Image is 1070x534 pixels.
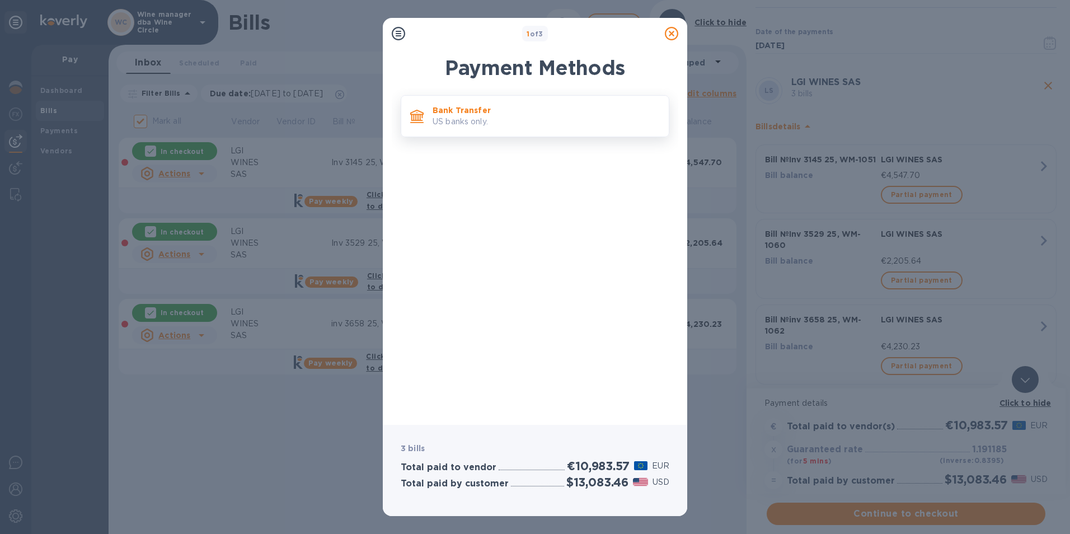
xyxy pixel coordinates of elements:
[401,479,509,489] h3: Total paid by customer
[433,105,660,116] p: Bank Transfer
[633,478,648,486] img: USD
[652,460,669,472] p: EUR
[433,116,660,128] p: US banks only.
[567,459,629,473] h2: €10,983.57
[566,475,628,489] h2: $13,083.46
[527,30,529,38] span: 1
[401,56,669,79] h1: Payment Methods
[401,462,496,473] h3: Total paid to vendor
[527,30,543,38] b: of 3
[401,444,425,453] b: 3 bills
[653,476,669,488] p: USD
